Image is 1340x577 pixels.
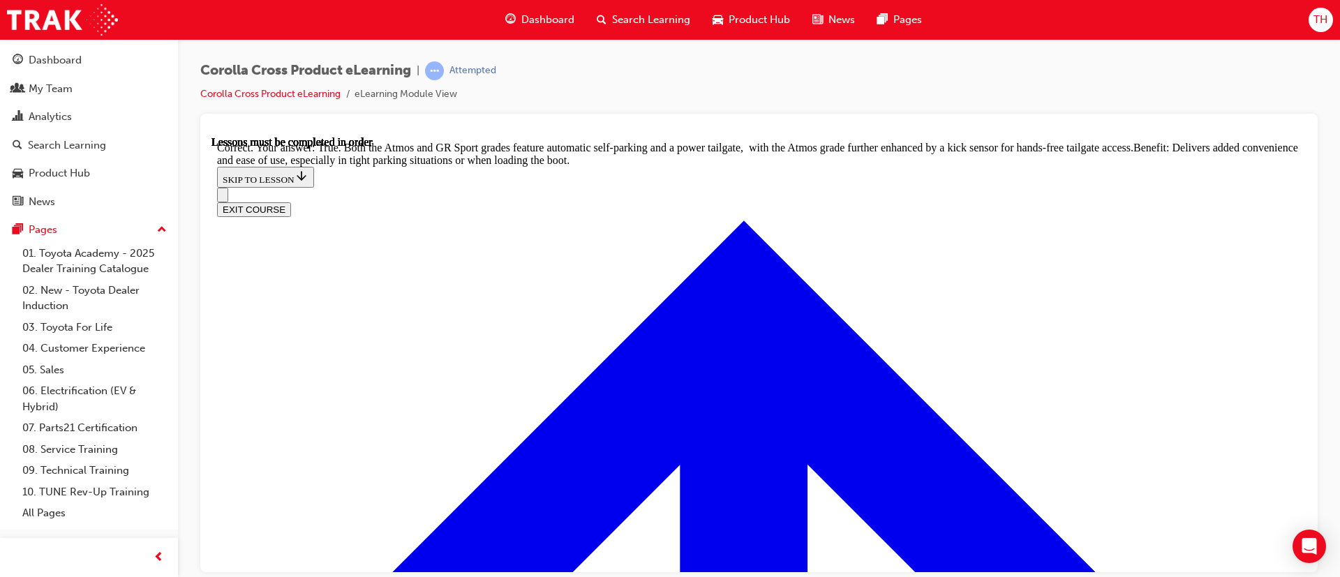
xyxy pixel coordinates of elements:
span: car-icon [13,167,23,180]
span: pages-icon [13,224,23,237]
div: Dashboard [29,52,82,68]
button: Open navigation menu [6,52,17,66]
a: 05. Sales [17,359,172,381]
div: Correct. Your answer: True. Both the Atmos and GR Sport grades feature automatic self-parking and... [6,6,1089,31]
span: news-icon [13,196,23,209]
button: Pages [6,217,172,243]
li: eLearning Module View [355,87,457,103]
a: News [6,189,172,215]
span: prev-icon [154,549,164,567]
a: news-iconNews [801,6,866,34]
span: SKIP TO LESSON [11,38,97,49]
div: Analytics [29,109,72,125]
span: learningRecordVerb_ATTEMPT-icon [425,61,444,80]
a: Analytics [6,104,172,130]
span: TH [1313,12,1327,28]
span: Product Hub [729,12,790,28]
a: guage-iconDashboard [494,6,586,34]
a: Corolla Cross Product eLearning [200,88,341,100]
span: up-icon [157,221,167,239]
span: Corolla Cross Product eLearning [200,63,411,79]
a: My Team [6,76,172,102]
span: Pages [893,12,922,28]
span: car-icon [713,11,723,29]
span: pages-icon [877,11,888,29]
a: 04. Customer Experience [17,338,172,359]
a: 06. Electrification (EV & Hybrid) [17,380,172,417]
a: 09. Technical Training [17,460,172,481]
button: DashboardMy TeamAnalyticsSearch LearningProduct HubNews [6,45,172,217]
div: My Team [29,81,73,97]
button: TH [1309,8,1333,32]
span: chart-icon [13,111,23,123]
span: news-icon [812,11,823,29]
div: News [29,194,55,210]
div: Search Learning [28,137,106,153]
span: search-icon [13,140,22,152]
div: Attempted [449,64,496,77]
span: guage-icon [13,54,23,67]
span: Dashboard [521,12,574,28]
nav: Navigation menu [6,52,1089,81]
span: people-icon [13,83,23,96]
a: Dashboard [6,47,172,73]
span: News [828,12,855,28]
a: search-iconSearch Learning [586,6,701,34]
div: Pages [29,222,57,238]
span: guage-icon [505,11,516,29]
a: Search Learning [6,133,172,158]
img: Trak [7,4,118,36]
button: SKIP TO LESSON [6,31,103,52]
a: 02. New - Toyota Dealer Induction [17,280,172,317]
div: Product Hub [29,165,90,181]
a: All Pages [17,502,172,524]
span: Search Learning [612,12,690,28]
a: car-iconProduct Hub [701,6,801,34]
a: 03. Toyota For Life [17,317,172,338]
span: | [417,63,419,79]
span: search-icon [597,11,606,29]
a: 08. Service Training [17,439,172,460]
a: 10. TUNE Rev-Up Training [17,481,172,503]
a: 01. Toyota Academy - 2025 Dealer Training Catalogue [17,243,172,280]
button: EXIT COURSE [6,66,80,81]
div: Open Intercom Messenger [1293,530,1326,563]
a: 07. Parts21 Certification [17,417,172,439]
a: Product Hub [6,160,172,186]
a: pages-iconPages [866,6,933,34]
